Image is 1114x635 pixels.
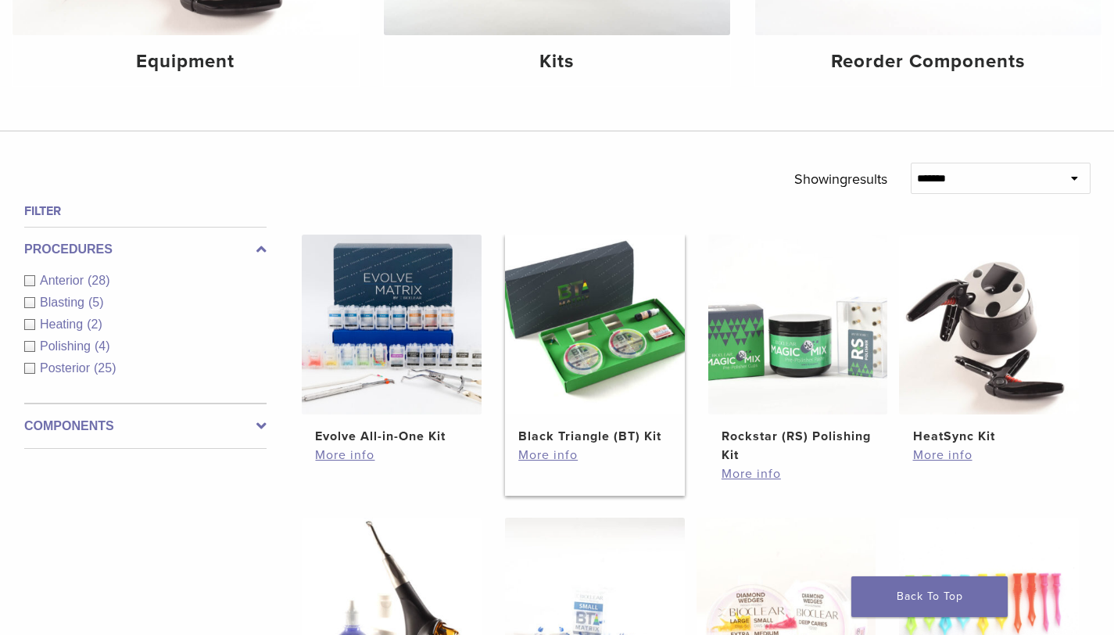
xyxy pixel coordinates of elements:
[24,417,267,436] label: Components
[24,240,267,259] label: Procedures
[40,317,87,331] span: Heating
[396,48,718,76] h4: Kits
[913,427,1066,446] h2: HeatSync Kit
[88,274,109,287] span: (28)
[518,427,671,446] h2: Black Triangle (BT) Kit
[518,446,671,465] a: More info
[40,361,94,375] span: Posterior
[899,235,1079,446] a: HeatSync KitHeatSync Kit
[708,235,888,414] img: Rockstar (RS) Polishing Kit
[88,296,104,309] span: (5)
[505,235,685,446] a: Black Triangle (BT) KitBlack Triangle (BT) Kit
[315,446,467,465] a: More info
[708,235,888,465] a: Rockstar (RS) Polishing KitRockstar (RS) Polishing Kit
[87,317,102,331] span: (2)
[768,48,1089,76] h4: Reorder Components
[24,202,267,221] h4: Filter
[722,465,874,483] a: More info
[302,235,482,446] a: Evolve All-in-One KitEvolve All-in-One Kit
[722,427,874,465] h2: Rockstar (RS) Polishing Kit
[95,339,110,353] span: (4)
[40,274,88,287] span: Anterior
[851,576,1008,617] a: Back To Top
[25,48,346,76] h4: Equipment
[899,235,1079,414] img: HeatSync Kit
[315,427,467,446] h2: Evolve All-in-One Kit
[94,361,116,375] span: (25)
[302,235,482,414] img: Evolve All-in-One Kit
[505,235,685,414] img: Black Triangle (BT) Kit
[913,446,1066,465] a: More info
[40,339,95,353] span: Polishing
[794,163,887,196] p: Showing results
[40,296,88,309] span: Blasting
